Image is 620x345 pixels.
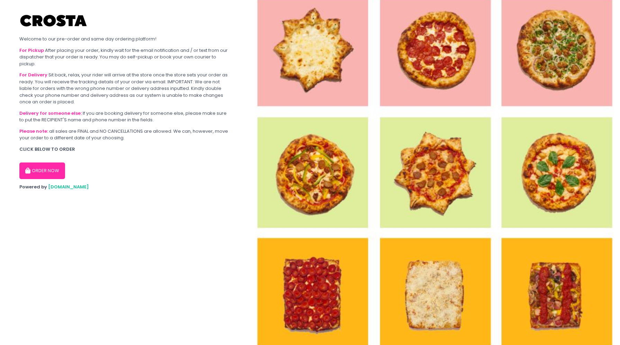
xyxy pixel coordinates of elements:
div: all sales are FINAL and NO CANCELLATIONS are allowed. We can, however, move your order to a diffe... [19,128,229,141]
button: ORDER NOW [19,162,65,179]
a: [DOMAIN_NAME] [48,184,89,190]
div: After placing your order, kindly wait for the email notification and / or text from our dispatche... [19,47,229,67]
div: If you are booking delivery for someone else, please make sure to put the RECIPIENT'S name and ph... [19,110,229,123]
img: Crosta Pizzeria [19,10,89,31]
b: Please note: [19,128,48,134]
div: CLICK BELOW TO ORDER [19,146,229,153]
b: Delivery for someone else: [19,110,82,116]
b: For Pickup [19,47,44,54]
div: Welcome to our pre-order and same day ordering platform! [19,36,229,43]
b: For Delivery [19,72,47,78]
div: Powered by [19,184,229,190]
div: Sit back, relax, your rider will arrive at the store once the store sets your order as ready. You... [19,72,229,105]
